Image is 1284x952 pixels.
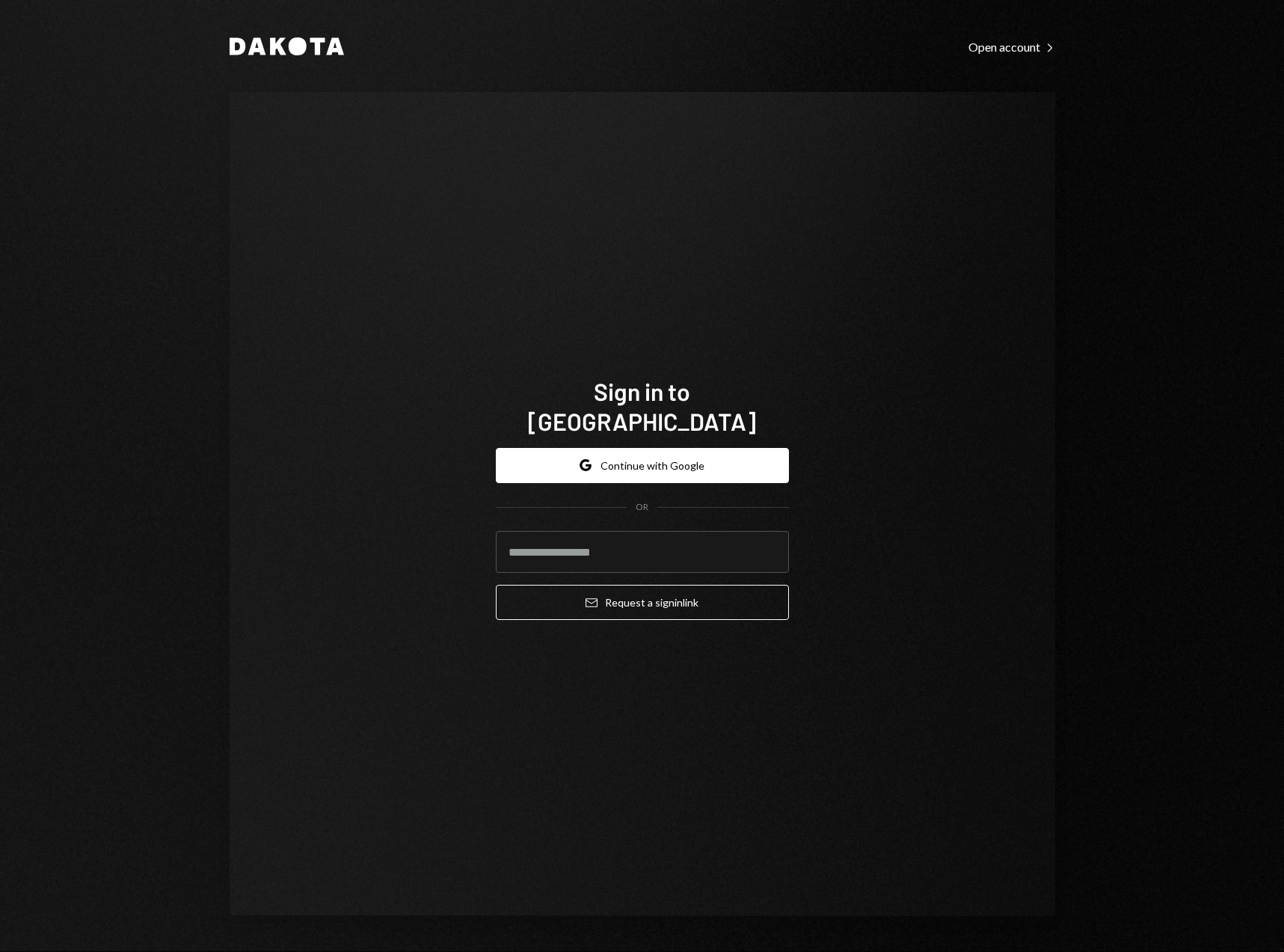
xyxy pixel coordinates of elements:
h1: Sign in to [GEOGRAPHIC_DATA] [496,376,789,436]
div: Open account [968,40,1055,55]
div: OR [636,501,648,514]
button: Continue with Google [496,448,789,483]
a: Open account [968,38,1055,55]
button: Request a signinlink [496,585,789,620]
